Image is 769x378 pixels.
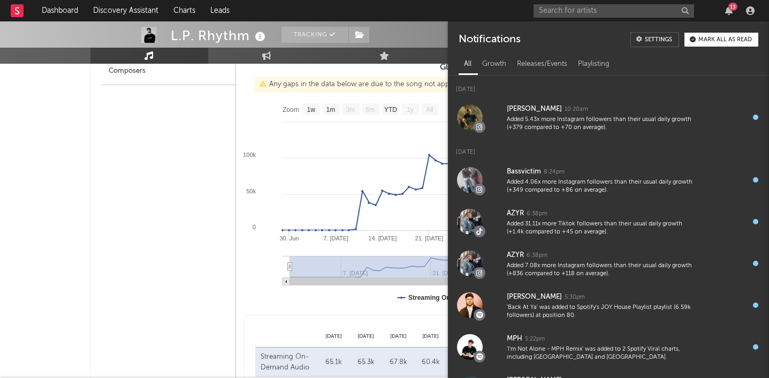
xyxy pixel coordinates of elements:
[512,55,573,73] div: Releases/Events
[565,293,585,301] div: 5:30pm
[102,58,235,85] div: Composers
[477,55,512,73] div: Growth
[326,106,335,114] text: 1m
[459,32,520,47] div: Notifications
[525,335,545,343] div: 5:22pm
[320,357,347,368] div: 65.1k
[426,106,433,114] text: All
[243,152,256,158] text: 100k
[507,304,695,320] div: 'Back At Ya' was added to Spotify's JOY House Playlist playlist (6.59k followers) at position 80.
[283,106,299,114] text: Zoom
[261,352,315,373] div: Streaming On-Demand Audio
[565,105,588,114] div: 10:20am
[415,235,443,241] text: 21. [DATE]
[368,235,397,241] text: 14. [DATE]
[448,284,769,326] a: [PERSON_NAME]5:30pm'Back At Ya' was added to Spotify's JOY House Playlist playlist (6.59k followe...
[317,332,350,341] div: [DATE]
[307,106,315,114] text: 1w
[573,55,615,73] div: Playlisting
[236,61,668,74] h3: Global
[415,332,447,341] div: [DATE]
[346,106,355,114] text: 3m
[382,332,415,341] div: [DATE]
[507,332,522,345] div: MPH
[448,201,769,243] a: AZYR6:38pmAdded 31.11x more Tiktok followers than their usual daily growth (+1.4k compared to +45...
[349,332,382,341] div: [DATE]
[728,3,737,11] div: 13
[725,6,733,15] button: 13
[447,332,479,341] div: [DATE]
[507,103,562,116] div: [PERSON_NAME]
[507,165,541,178] div: Bassvictim
[252,224,255,230] text: 0
[279,235,299,241] text: 30. Jun
[171,27,268,44] div: L.P. Rhythm
[246,188,256,194] text: 50k
[630,32,679,47] a: Settings
[281,27,348,43] button: Tracking
[448,96,769,138] a: [PERSON_NAME]10:20amAdded 5.43x more Instagram followers than their usual daily growth (+379 comp...
[507,262,695,278] div: Added 7.08x more Instagram followers than their usual daily growth (+836 compared to +118 on aver...
[408,294,498,301] text: Streaming On-Demand Audio
[527,252,547,260] div: 6:38pm
[527,210,547,218] div: 6:38pm
[448,243,769,284] a: AZYR6:38pmAdded 7.08x more Instagram followers than their usual daily growth (+836 compared to +1...
[407,106,414,114] text: 1y
[698,37,752,43] div: Mark all as read
[507,220,695,237] div: Added 31.11x more Tiktok followers than their usual daily growth (+1.4k compared to +45 on average).
[507,178,695,195] div: Added 4.06x more Instagram followers than their usual daily growth (+349 compared to +86 on avera...
[684,33,758,47] button: Mark all as read
[417,357,445,368] div: 60.4k
[448,326,769,368] a: MPH5:22pm'I'm Not Alone - MPH Remix' was added to 2 Spotify Viral charts, including [GEOGRAPHIC_D...
[459,55,477,73] div: All
[352,357,379,368] div: 65.3k
[448,138,769,159] div: [DATE]
[384,106,397,114] text: YTD
[323,235,348,241] text: 7. [DATE]
[448,75,769,96] div: [DATE]
[645,37,672,43] div: Settings
[507,291,562,304] div: [PERSON_NAME]
[448,159,769,201] a: Bassvictim8:24pmAdded 4.06x more Instagram followers than their usual daily growth (+349 compared...
[385,357,412,368] div: 67.8k
[507,116,695,132] div: Added 5.43x more Instagram followers than their usual daily growth (+379 compared to +70 on avera...
[507,207,524,220] div: AZYR
[366,106,375,114] text: 6m
[254,77,660,93] div: Any gaps in the data below are due to the song not appearing on Luminate's daily chart(s) for tha...
[534,4,694,18] input: Search for artists
[507,345,695,362] div: 'I'm Not Alone - MPH Remix' was added to 2 Spotify Viral charts, including [GEOGRAPHIC_DATA] and ...
[544,168,565,176] div: 8:24pm
[507,249,524,262] div: AZYR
